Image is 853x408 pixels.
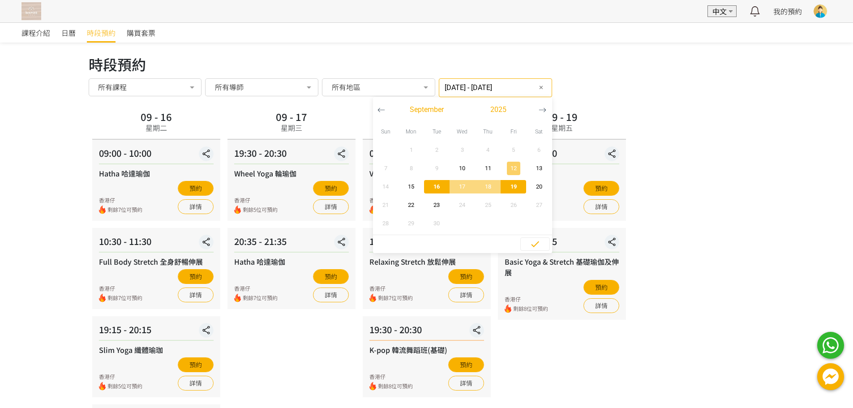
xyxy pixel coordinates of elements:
[505,146,619,164] div: 19:30 - 20:30
[773,6,802,17] a: 我的預約
[99,382,106,391] img: fire.png
[313,288,349,302] a: 詳情
[313,181,349,196] button: 預約
[234,284,278,292] div: 香港仔
[478,182,498,191] span: 18
[99,323,214,341] div: 19:15 - 20:15
[427,219,447,228] span: 30
[378,382,413,391] span: 剩餘8位可預約
[373,122,399,141] div: Sun
[529,201,549,210] span: 27
[427,146,447,155] span: 2
[376,182,396,191] span: 14
[332,82,360,91] span: 所有地區
[99,284,142,292] div: 香港仔
[536,82,547,93] button: ✕
[583,199,619,214] a: 詳情
[243,294,278,302] span: 剩餘7位可預約
[127,23,155,43] a: 購買套票
[452,182,472,191] span: 17
[505,305,511,313] img: fire.png
[369,196,413,204] div: 香港仔
[107,382,142,391] span: 剩餘5位可預約
[478,146,498,155] span: 4
[490,104,506,115] span: 2025
[313,199,349,214] a: 詳情
[369,323,484,341] div: 19:30 - 20:30
[234,235,349,253] div: 20:35 - 21:35
[234,196,278,204] div: 香港仔
[313,269,349,284] button: 預約
[505,295,548,303] div: 香港仔
[99,294,106,302] img: fire.png
[376,201,396,210] span: 21
[401,146,421,155] span: 1
[439,78,552,97] input: 篩選日期
[99,206,106,214] img: fire.png
[475,177,501,196] button: 18
[427,201,447,210] span: 23
[99,373,142,381] div: 香港仔
[526,141,552,159] button: 6
[276,112,307,121] div: 09 - 17
[427,182,447,191] span: 16
[399,196,424,214] button: 22
[178,181,214,196] button: 預約
[448,376,484,391] a: 詳情
[503,182,523,191] span: 19
[452,146,472,155] span: 3
[215,82,244,91] span: 所有導師
[369,256,484,267] div: Relaxing Stretch 放鬆伸展
[369,146,484,164] div: 09:15 - 10:15
[475,122,501,141] div: Thu
[539,83,544,92] span: ✕
[127,27,155,38] span: 購買套票
[234,256,349,267] div: Hatha 哈達瑜伽
[583,298,619,313] a: 詳情
[401,201,421,210] span: 22
[501,159,526,177] button: 12
[373,159,399,177] button: 7
[424,177,450,196] button: 16
[399,177,424,196] button: 15
[526,177,552,196] button: 20
[369,235,484,253] div: 10:30 - 11:30
[410,104,444,115] span: September
[546,112,578,121] div: 09 - 19
[107,294,142,302] span: 剩餘7位可預約
[89,53,765,75] div: 時段預約
[450,159,475,177] button: 10
[376,219,396,228] span: 28
[21,2,41,20] img: T57dtJh47iSJKDtQ57dN6xVUMYY2M0XQuGF02OI4.png
[99,256,214,267] div: Full Body Stretch 全身舒暢伸展
[234,206,241,214] img: fire.png
[99,196,142,204] div: 香港仔
[369,294,376,302] img: fire.png
[475,196,501,214] button: 25
[475,159,501,177] button: 11
[463,103,534,116] button: 2025
[178,357,214,372] button: 預約
[87,27,116,38] span: 時段預約
[373,177,399,196] button: 14
[399,214,424,232] button: 29
[424,159,450,177] button: 9
[452,164,472,173] span: 10
[505,256,619,278] div: Basic Yoga & Stretch 基礎瑜伽及伸展
[424,122,450,141] div: Tue
[501,141,526,159] button: 5
[178,288,214,302] a: 詳情
[243,206,278,214] span: 剩餘5位可預約
[378,294,413,302] span: 剩餘7位可預約
[505,168,619,179] div: Pilates 普拉提
[501,122,526,141] div: Fri
[448,288,484,302] a: 詳情
[526,122,552,141] div: Sat
[501,177,526,196] button: 19
[551,122,573,133] div: 星期五
[501,196,526,214] button: 26
[399,122,424,141] div: Mon
[529,146,549,155] span: 6
[401,219,421,228] span: 29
